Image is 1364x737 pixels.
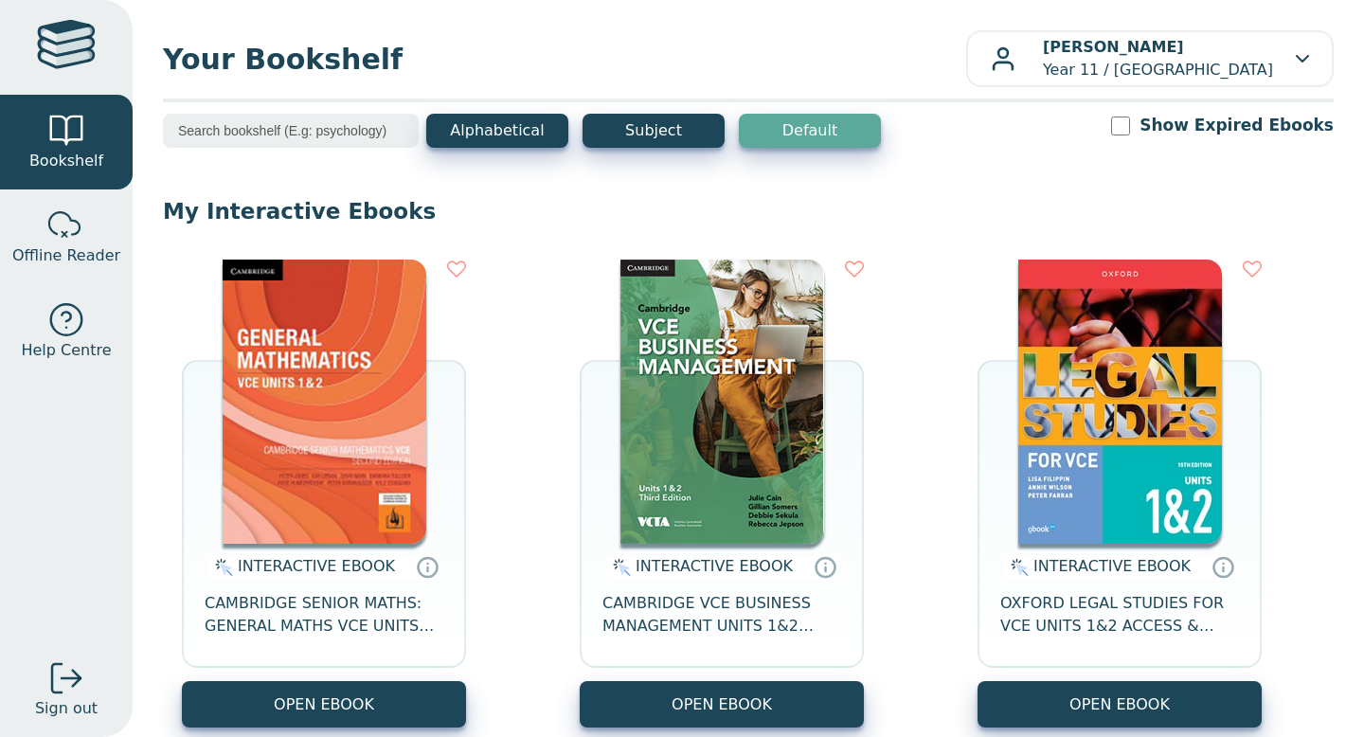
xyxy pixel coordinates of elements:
button: OPEN EBOOK [978,681,1262,728]
span: Your Bookshelf [163,38,966,81]
span: CAMBRIDGE SENIOR MATHS: GENERAL MATHS VCE UNITS 1&2 EBOOK 2E [205,592,443,638]
span: Bookshelf [29,150,103,172]
label: Show Expired Ebooks [1140,114,1334,137]
span: INTERACTIVE EBOOK [636,557,793,575]
button: OPEN EBOOK [580,681,864,728]
button: [PERSON_NAME]Year 11 / [GEOGRAPHIC_DATA] [966,30,1334,87]
button: Alphabetical [426,114,568,148]
span: OXFORD LEGAL STUDIES FOR VCE UNITS 1&2 ACCESS & JUSTICE STUDENT OBOOK + ASSESS 15E [1000,592,1239,638]
a: Interactive eBooks are accessed online via the publisher’s portal. They contain interactive resou... [1211,555,1234,578]
img: interactive.svg [1005,556,1029,579]
img: 4924bd51-7932-4040-9111-bbac42153a36.jpg [1018,260,1222,544]
img: 98e9f931-67be-40f3-b733-112c3181ee3a.jpg [223,260,426,544]
span: INTERACTIVE EBOOK [238,557,395,575]
span: Sign out [35,697,98,720]
img: interactive.svg [209,556,233,579]
button: Default [739,114,881,148]
span: INTERACTIVE EBOOK [1033,557,1191,575]
img: b8d8007b-dd6f-4bf9-953d-f0e29c237006.png [620,260,824,544]
a: Interactive eBooks are accessed online via the publisher’s portal. They contain interactive resou... [814,555,836,578]
button: OPEN EBOOK [182,681,466,728]
button: Subject [583,114,725,148]
span: Help Centre [21,339,111,362]
p: Year 11 / [GEOGRAPHIC_DATA] [1043,36,1273,81]
span: CAMBRIDGE VCE BUSINESS MANAGEMENT UNITS 1&2 EBOOK 3E [602,592,841,638]
a: Interactive eBooks are accessed online via the publisher’s portal. They contain interactive resou... [416,555,439,578]
span: Offline Reader [12,244,120,267]
img: interactive.svg [607,556,631,579]
p: My Interactive Ebooks [163,197,1334,225]
input: Search bookshelf (E.g: psychology) [163,114,419,148]
b: [PERSON_NAME] [1043,38,1184,56]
